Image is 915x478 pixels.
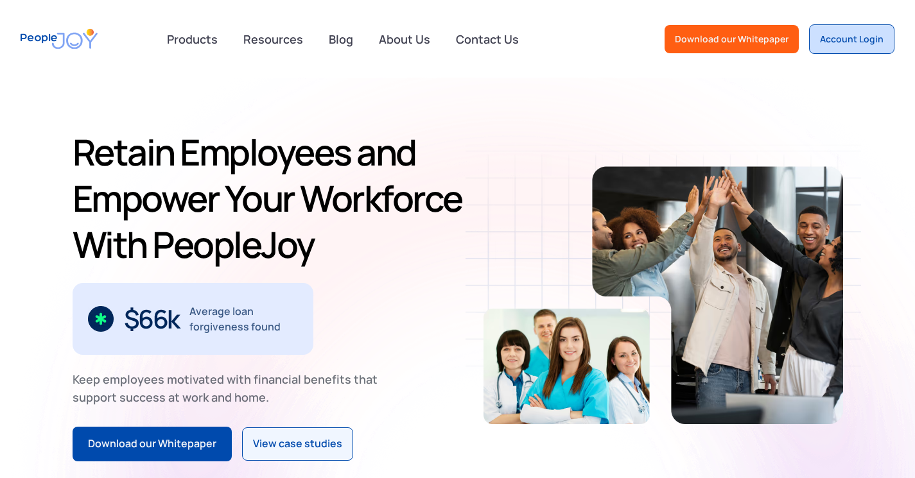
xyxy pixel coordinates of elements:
div: View case studies [253,436,342,452]
a: Resources [236,25,311,53]
a: home [21,21,98,57]
a: View case studies [242,427,353,461]
img: Retain-Employees-PeopleJoy [592,166,843,424]
a: Blog [321,25,361,53]
a: Contact Us [448,25,527,53]
div: Download our Whitepaper [88,436,216,452]
a: About Us [371,25,438,53]
div: 2 / 3 [73,283,313,355]
h1: Retain Employees and Empower Your Workforce With PeopleJoy [73,129,473,268]
div: Average loan forgiveness found [189,303,298,334]
a: Download our Whitepaper [73,427,232,461]
div: Download our Whitepaper [675,33,789,46]
div: Keep employees motivated with financial benefits that support success at work and home. [73,370,388,406]
div: Products [159,26,225,52]
div: $66k [124,309,179,329]
a: Download our Whitepaper [665,25,799,53]
a: Account Login [809,24,894,54]
div: Account Login [820,33,884,46]
img: Retain-Employees-PeopleJoy [484,309,650,424]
